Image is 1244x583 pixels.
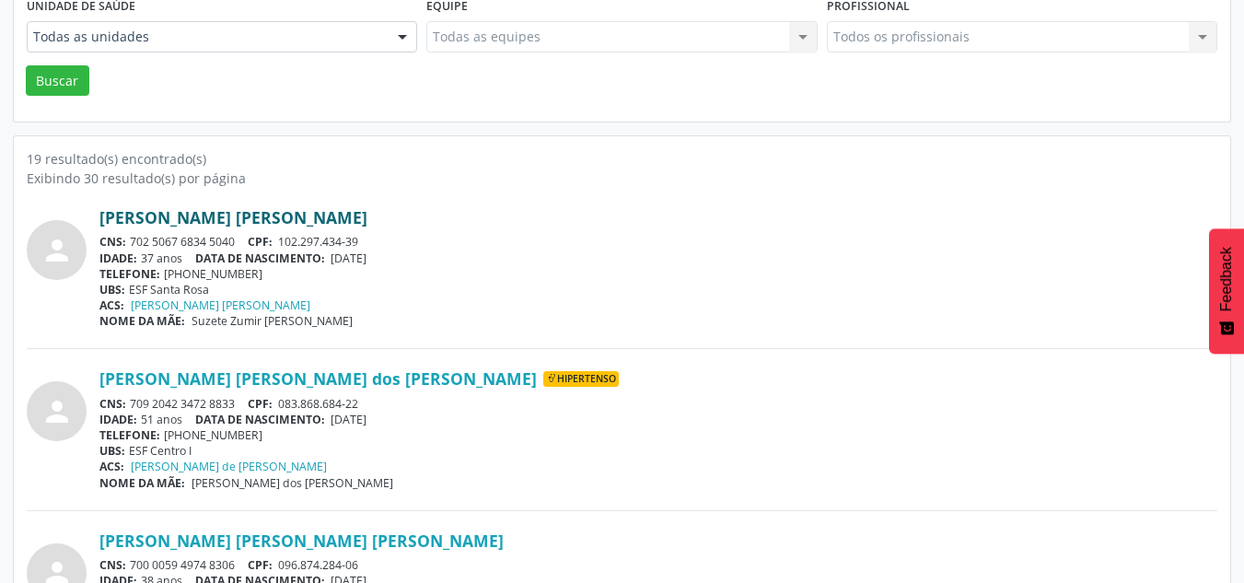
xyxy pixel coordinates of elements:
[99,443,125,459] span: UBS:
[195,251,325,266] span: DATA DE NASCIMENTO:
[99,427,160,443] span: TELEFONE:
[248,557,273,573] span: CPF:
[99,475,185,491] span: NOME DA MÃE:
[99,396,126,412] span: CNS:
[99,207,367,227] a: [PERSON_NAME] [PERSON_NAME]
[248,396,273,412] span: CPF:
[99,443,1217,459] div: ESF Centro I
[99,313,185,329] span: NOME DA MÃE:
[99,266,1217,282] div: [PHONE_NUMBER]
[33,28,379,46] span: Todas as unidades
[99,282,125,297] span: UBS:
[26,65,89,97] button: Buscar
[131,297,310,313] a: [PERSON_NAME] [PERSON_NAME]
[99,459,124,474] span: ACS:
[99,234,126,250] span: CNS:
[99,412,137,427] span: IDADE:
[41,234,74,267] i: person
[195,412,325,427] span: DATA DE NASCIMENTO:
[99,396,1217,412] div: 709 2042 3472 8833
[331,412,366,427] span: [DATE]
[99,412,1217,427] div: 51 anos
[543,371,619,388] span: Hipertenso
[192,475,393,491] span: [PERSON_NAME] dos [PERSON_NAME]
[99,557,126,573] span: CNS:
[278,234,358,250] span: 102.297.434-39
[131,459,327,474] a: [PERSON_NAME] de [PERSON_NAME]
[1209,228,1244,354] button: Feedback - Mostrar pesquisa
[1218,247,1235,311] span: Feedback
[99,368,537,389] a: [PERSON_NAME] [PERSON_NAME] dos [PERSON_NAME]
[27,169,1217,188] div: Exibindo 30 resultado(s) por página
[192,313,353,329] span: Suzete Zumir [PERSON_NAME]
[99,282,1217,297] div: ESF Santa Rosa
[99,266,160,282] span: TELEFONE:
[278,396,358,412] span: 083.868.684-22
[99,557,1217,573] div: 700 0059 4974 8306
[99,427,1217,443] div: [PHONE_NUMBER]
[248,234,273,250] span: CPF:
[331,251,366,266] span: [DATE]
[99,251,1217,266] div: 37 anos
[278,557,358,573] span: 096.874.284-06
[27,149,1217,169] div: 19 resultado(s) encontrado(s)
[41,395,74,428] i: person
[99,251,137,266] span: IDADE:
[99,234,1217,250] div: 702 5067 6834 5040
[99,297,124,313] span: ACS:
[99,531,504,551] a: [PERSON_NAME] [PERSON_NAME] [PERSON_NAME]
